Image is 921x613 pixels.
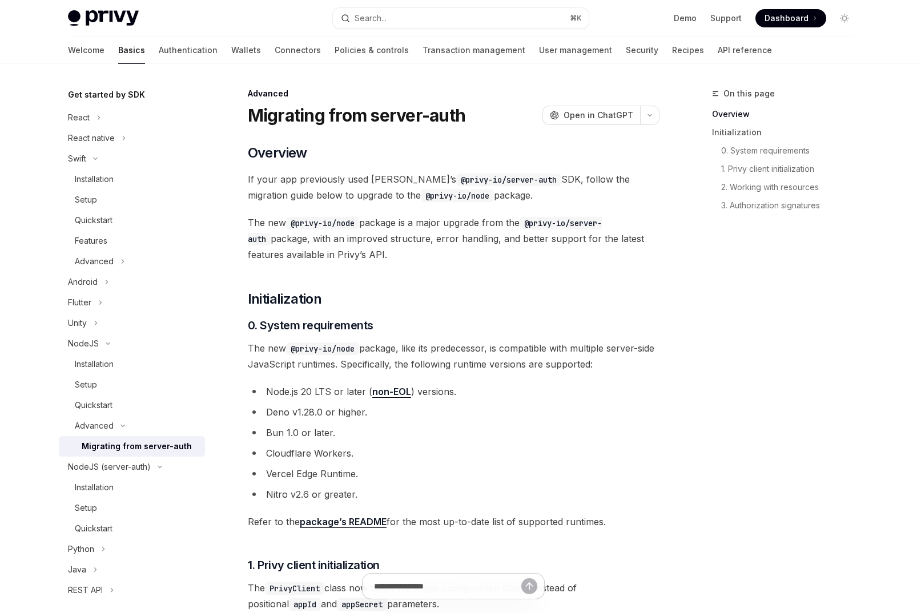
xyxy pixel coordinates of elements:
[712,160,863,178] a: 1. Privy client initialization
[710,13,742,24] a: Support
[712,123,863,142] a: Initialization
[335,37,409,64] a: Policies & controls
[248,215,659,263] span: The new package is a major upgrade from the package, with an improved structure, error handling, ...
[248,88,659,99] div: Advanced
[570,14,582,23] span: ⌘ K
[75,255,114,268] div: Advanced
[75,419,114,433] div: Advanced
[75,357,114,371] div: Installation
[286,217,359,229] code: @privy-io/node
[248,340,659,372] span: The new package, like its predecessor, is compatible with multiple server-side JavaScript runtime...
[231,37,261,64] a: Wallets
[59,457,205,477] button: NodeJS (server-auth)
[59,498,205,518] a: Setup
[59,477,205,498] a: Installation
[421,189,494,202] code: @privy-io/node
[542,106,640,125] button: Open in ChatGPT
[75,522,112,535] div: Quickstart
[68,10,139,26] img: light logo
[355,11,387,25] div: Search...
[539,37,612,64] a: User management
[248,290,322,308] span: Initialization
[159,37,218,64] a: Authentication
[59,189,205,210] a: Setup
[59,416,205,436] button: Advanced
[68,275,98,289] div: Android
[723,87,775,100] span: On this page
[68,37,104,64] a: Welcome
[59,148,205,169] button: Swift
[248,317,373,333] span: 0. System requirements
[755,9,826,27] a: Dashboard
[372,386,411,398] a: non-EOL
[59,354,205,374] a: Installation
[59,333,205,354] button: NodeJS
[59,210,205,231] a: Quickstart
[75,234,107,248] div: Features
[718,37,772,64] a: API reference
[672,37,704,64] a: Recipes
[68,111,90,124] div: React
[456,174,561,186] code: @privy-io/server-auth
[275,37,321,64] a: Connectors
[248,144,307,162] span: Overview
[248,171,659,203] span: If your app previously used [PERSON_NAME]’s SDK, follow the migration guide below to upgrade to t...
[59,128,205,148] button: React native
[248,486,659,502] li: Nitro v2.6 or greater.
[765,13,809,24] span: Dashboard
[626,37,658,64] a: Security
[75,398,112,412] div: Quickstart
[68,131,115,145] div: React native
[59,374,205,395] a: Setup
[118,37,145,64] a: Basics
[300,516,387,528] a: package’s README
[68,296,91,309] div: Flutter
[712,178,863,196] a: 2. Working with resources
[75,172,114,186] div: Installation
[712,142,863,160] a: 0. System requirements
[521,578,537,594] button: Send message
[75,378,97,392] div: Setup
[564,110,633,121] span: Open in ChatGPT
[248,445,659,461] li: Cloudflare Workers.
[68,542,94,556] div: Python
[68,316,87,330] div: Unity
[248,384,659,400] li: Node.js 20 LTS or later ( ) versions.
[423,37,525,64] a: Transaction management
[68,460,151,474] div: NodeJS (server-auth)
[59,251,205,272] button: Advanced
[674,13,697,24] a: Demo
[59,313,205,333] button: Unity
[75,213,112,227] div: Quickstart
[75,481,114,494] div: Installation
[59,231,205,251] a: Features
[248,404,659,420] li: Deno v1.28.0 or higher.
[59,395,205,416] a: Quickstart
[59,107,205,128] button: React
[835,9,854,27] button: Toggle dark mode
[59,539,205,559] button: Python
[68,88,145,102] h5: Get started by SDK
[248,105,466,126] h1: Migrating from server-auth
[75,501,97,515] div: Setup
[68,152,86,166] div: Swift
[248,466,659,482] li: Vercel Edge Runtime.
[374,574,521,599] input: Ask a question...
[286,342,359,355] code: @privy-io/node
[68,563,86,576] div: Java
[59,272,205,292] button: Android
[59,580,205,600] button: REST API
[59,292,205,313] button: Flutter
[68,583,103,597] div: REST API
[59,169,205,189] a: Installation
[68,337,99,350] div: NodeJS
[248,425,659,441] li: Bun 1.0 or later.
[333,8,589,29] button: Search...⌘K
[59,559,205,580] button: Java
[59,436,205,457] a: Migrating from server-auth
[59,518,205,539] a: Quickstart
[75,193,97,207] div: Setup
[712,105,863,123] a: Overview
[248,514,659,530] span: Refer to the for the most up-to-date list of supported runtimes.
[82,439,192,453] div: Migrating from server-auth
